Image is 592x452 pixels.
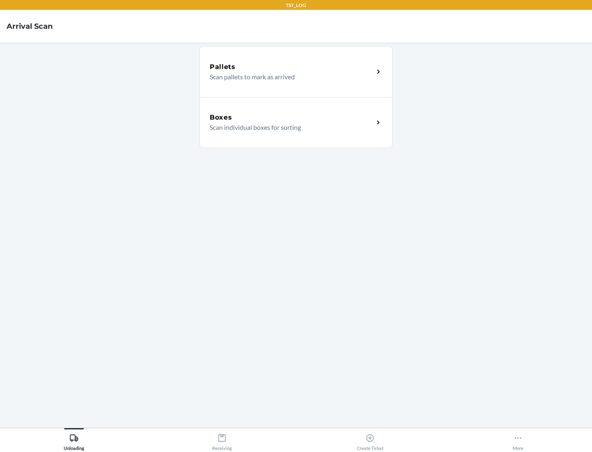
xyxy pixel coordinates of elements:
h5: Boxes [210,113,232,122]
div: More [513,430,523,451]
button: More [444,428,592,451]
button: Create Ticket [296,428,444,451]
h5: Pallets [210,62,236,72]
a: PalletsScan pallets to mark as arrived [199,46,393,97]
div: Unloading [64,430,84,451]
h4: Arrival Scan [7,21,53,32]
p: Scan pallets to mark as arrived [210,72,367,82]
button: Receiving [148,428,296,451]
p: Scan individual boxes for sorting [210,122,367,132]
p: TST_LOG [286,2,306,9]
div: Create Ticket [357,430,384,451]
a: BoxesScan individual boxes for sorting [199,97,393,148]
div: Receiving [212,430,232,451]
